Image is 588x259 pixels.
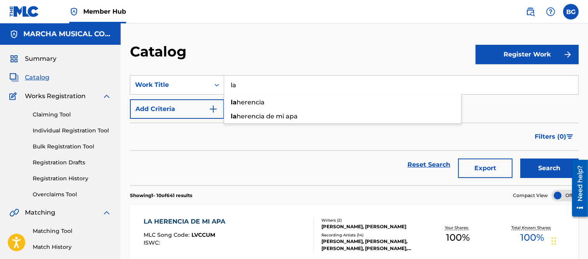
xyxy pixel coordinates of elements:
[9,73,49,82] a: CatalogCatalog
[445,225,470,231] p: Your Shares:
[33,243,111,251] a: Match History
[9,6,39,17] img: MLC Logo
[25,73,49,82] span: Catalog
[69,7,79,16] img: Top Rightsholder
[23,30,111,39] h5: MARCHA MUSICAL CORP.
[476,45,579,64] button: Register Work
[566,157,588,220] iframe: Resource Center
[551,229,556,253] div: Arrastrar
[237,113,298,120] span: herencia de mi apa
[33,143,111,151] a: Bulk Registration Tool
[33,174,111,183] a: Registration History
[25,208,55,217] span: Matching
[144,231,191,238] span: MLC Song Code :
[33,227,111,235] a: Matching Tool
[404,156,454,173] a: Reset Search
[321,217,421,223] div: Writers ( 2 )
[512,225,553,231] p: Total Known Shares:
[520,159,579,178] button: Search
[9,73,19,82] img: Catalog
[9,30,19,39] img: Accounts
[231,113,237,120] strong: la
[535,132,566,141] span: Filters ( 0 )
[33,190,111,199] a: Overclaims Tool
[102,208,111,217] img: expand
[130,192,192,199] p: Showing 1 - 10 of 641 results
[209,104,218,114] img: 9d2ae6d4665cec9f34b9.svg
[130,75,579,185] form: Search Form
[546,7,555,16] img: help
[321,238,421,252] div: [PERSON_NAME], [PERSON_NAME], [PERSON_NAME], [PERSON_NAME], [PERSON_NAME]
[563,50,572,59] img: f7272a7cc735f4ea7f67.svg
[130,43,190,60] h2: Catalog
[144,217,229,226] div: LA HERENCIA DE MI APA
[144,239,162,246] span: ISWC :
[83,7,126,16] span: Member Hub
[231,99,237,106] strong: la
[191,231,215,238] span: LVCCUM
[33,127,111,135] a: Individual Registration Tool
[25,54,56,63] span: Summary
[33,159,111,167] a: Registration Drafts
[567,134,573,139] img: filter
[130,99,224,119] button: Add Criteria
[321,232,421,238] div: Recording Artists ( 14 )
[521,231,544,245] span: 100 %
[102,92,111,101] img: expand
[526,7,535,16] img: search
[9,54,56,63] a: SummarySummary
[523,4,538,19] a: Public Search
[530,127,579,146] button: Filters (0)
[446,231,470,245] span: 100 %
[563,4,579,19] div: User Menu
[25,92,86,101] span: Works Registration
[9,208,19,217] img: Matching
[458,159,513,178] button: Export
[543,4,558,19] div: Help
[549,222,588,259] div: Widget de chat
[321,223,421,230] div: [PERSON_NAME], [PERSON_NAME]
[513,192,548,199] span: Compact View
[237,99,265,106] span: herencia
[33,111,111,119] a: Claiming Tool
[9,54,19,63] img: Summary
[9,92,19,101] img: Works Registration
[135,80,205,90] div: Work Title
[549,222,588,259] iframe: Chat Widget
